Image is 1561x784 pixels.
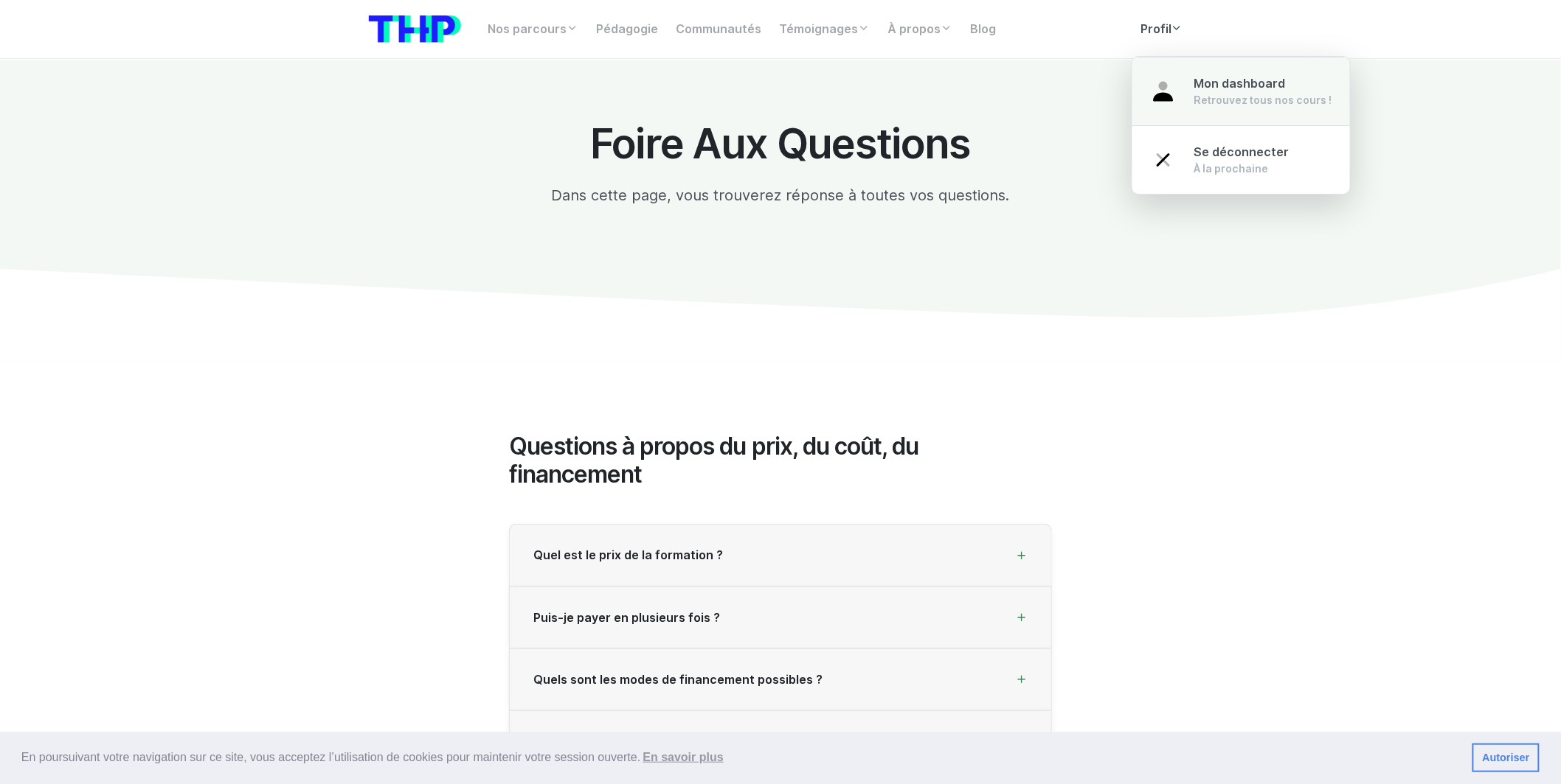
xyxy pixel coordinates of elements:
[1194,161,1290,176] div: À la prochaine
[479,15,587,44] a: Nos parcours
[1150,147,1177,173] img: close-bfa29482b68dc59ac4d1754714631d55.svg
[667,15,770,44] a: Communautés
[1472,743,1540,773] a: dismiss cookie message
[770,15,879,44] a: Témoignages
[533,611,720,625] span: Puis-je payer en plusieurs fois ?
[1194,145,1290,159] span: Se déconnecter
[509,184,1052,206] p: Dans cette page, vous trouverez réponse à toutes vos questions.
[1132,125,1350,194] a: Se déconnecter À la prochaine
[509,121,1052,167] h1: Foire Aux Questions
[1150,78,1177,105] img: user-39a31b0fda3f6d0d9998f93cd6357590.svg
[1194,77,1286,91] span: Mon dashboard
[961,15,1005,44] a: Blog
[587,15,667,44] a: Pédagogie
[21,746,1461,769] span: En poursuivant votre navigation sur ce site, vous acceptez l’utilisation de cookies pour mainteni...
[1194,93,1332,108] div: Retrouvez tous nos cours !
[509,433,1052,489] h2: Questions à propos du prix, du coût, du financement
[1132,57,1350,126] a: Mon dashboard Retrouvez tous nos cours !
[533,548,723,562] span: Quel est le prix de la formation ?
[1132,15,1192,44] a: Profil
[879,15,961,44] a: À propos
[369,15,461,43] img: logo
[533,673,823,687] span: Quels sont les modes de financement possibles ?
[640,746,726,769] a: learn more about cookies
